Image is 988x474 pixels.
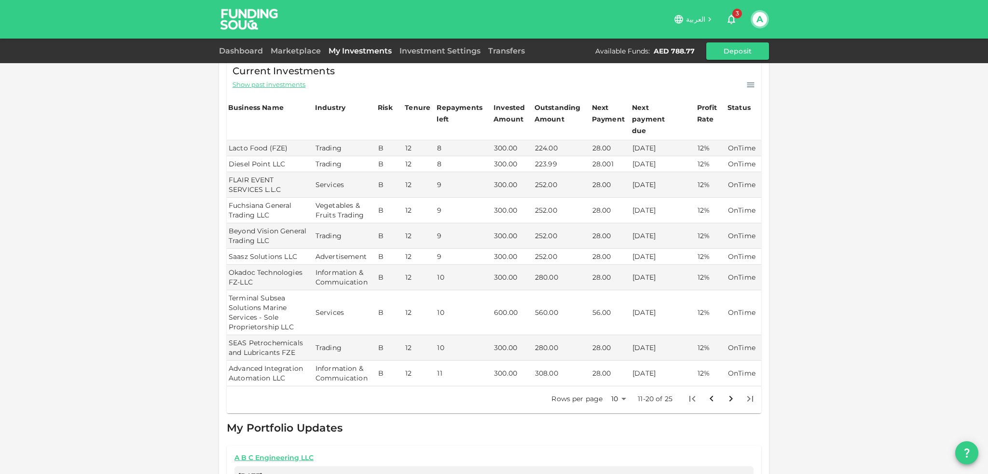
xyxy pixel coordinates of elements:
td: OnTime [726,361,761,386]
td: 28.00 [590,249,631,265]
a: Dashboard [219,46,267,55]
td: 28.00 [590,335,631,361]
td: 12% [696,290,726,335]
div: Business Name [228,102,284,113]
td: B [376,361,403,386]
td: [DATE] [631,198,696,223]
td: Trading [314,156,376,172]
div: Invested Amount [494,102,532,125]
div: Status [727,102,752,113]
td: 9 [435,249,492,265]
td: [DATE] [631,290,696,335]
td: OnTime [726,198,761,223]
span: العربية [686,15,705,24]
td: B [376,198,403,223]
td: B [376,156,403,172]
td: OnTime [726,335,761,361]
td: FLAIR EVENT SERVICES L.L.C [227,172,314,198]
td: 12% [696,156,726,172]
td: 12 [403,335,435,361]
td: OnTime [726,140,761,156]
div: Outstanding Amount [535,102,583,125]
td: B [376,335,403,361]
td: OnTime [726,172,761,198]
a: Investment Settings [396,46,484,55]
td: OnTime [726,249,761,265]
td: 12% [696,335,726,361]
div: Industry [315,102,345,113]
td: Advanced Integration Automation LLC [227,361,314,386]
span: Current Investments [233,63,335,79]
td: 252.00 [533,172,590,198]
div: Next payment due [632,102,680,136]
td: 12 [403,265,435,290]
td: 9 [435,172,492,198]
td: 300.00 [492,172,533,198]
td: B [376,172,403,198]
td: Advertisement [314,249,376,265]
td: 11 [435,361,492,386]
div: Next Payment [592,102,629,125]
td: Okadoc Technologies FZ-LLC [227,265,314,290]
td: 12 [403,361,435,386]
td: Information & Commuication [314,361,376,386]
td: B [376,249,403,265]
td: Lacto Food (FZE) [227,140,314,156]
td: 560.00 [533,290,590,335]
td: 300.00 [492,156,533,172]
td: [DATE] [631,361,696,386]
td: [DATE] [631,223,696,249]
div: Available Funds : [595,46,650,56]
td: 223.99 [533,156,590,172]
td: [DATE] [631,265,696,290]
td: OnTime [726,290,761,335]
div: Risk [378,102,397,113]
td: Beyond Vision General Trading LLC [227,223,314,249]
td: Services [314,172,376,198]
td: 9 [435,198,492,223]
td: 12% [696,140,726,156]
td: 28.00 [590,140,631,156]
a: Marketplace [267,46,325,55]
td: 224.00 [533,140,590,156]
td: 300.00 [492,249,533,265]
p: 11-20 of 25 [638,394,672,404]
td: 10 [435,335,492,361]
td: Trading [314,223,376,249]
td: 28.00 [590,198,631,223]
td: [DATE] [631,140,696,156]
td: 12 [403,172,435,198]
td: 252.00 [533,223,590,249]
div: Profit Rate [697,102,725,125]
td: 12 [403,156,435,172]
td: 280.00 [533,335,590,361]
td: Terminal Subsea Solutions Marine Services - Sole Proprietorship LLC [227,290,314,335]
td: 252.00 [533,198,590,223]
td: 600.00 [492,290,533,335]
td: SEAS Petrochemicals and Lubricants FZE [227,335,314,361]
td: 12% [696,198,726,223]
td: 12% [696,265,726,290]
td: Trading [314,140,376,156]
button: Deposit [706,42,769,60]
button: Go to previous page [702,389,721,408]
div: Tenure [405,102,430,113]
td: 300.00 [492,223,533,249]
td: 28.00 [590,361,631,386]
td: 9 [435,223,492,249]
td: OnTime [726,156,761,172]
div: Repayments left [437,102,485,125]
td: 280.00 [533,265,590,290]
button: Go to first page [683,389,702,408]
td: 12 [403,140,435,156]
td: 56.00 [590,290,631,335]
